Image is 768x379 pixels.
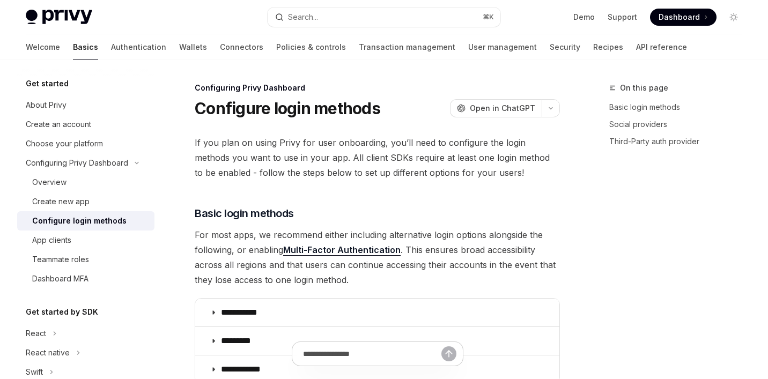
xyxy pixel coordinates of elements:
[573,12,595,23] a: Demo
[593,34,623,60] a: Recipes
[32,214,127,227] div: Configure login methods
[26,34,60,60] a: Welcome
[441,346,456,361] button: Send message
[17,211,154,231] a: Configure login methods
[609,99,751,116] a: Basic login methods
[17,231,154,250] a: App clients
[32,253,89,266] div: Teammate roles
[650,9,717,26] a: Dashboard
[26,366,43,378] div: Swift
[26,118,91,131] div: Create an account
[17,95,154,115] a: About Privy
[195,99,380,118] h1: Configure login methods
[26,99,67,112] div: About Privy
[17,343,154,362] button: Toggle React native section
[26,306,98,318] h5: Get started by SDK
[26,10,92,25] img: light logo
[26,77,69,90] h5: Get started
[483,13,494,21] span: ⌘ K
[220,34,263,60] a: Connectors
[620,81,668,94] span: On this page
[288,11,318,24] div: Search...
[609,116,751,133] a: Social providers
[470,103,535,114] span: Open in ChatGPT
[26,346,70,359] div: React native
[195,135,560,180] span: If you plan on using Privy for user onboarding, you’ll need to configure the login methods you wa...
[550,34,580,60] a: Security
[17,115,154,134] a: Create an account
[17,250,154,269] a: Teammate roles
[195,206,294,221] span: Basic login methods
[26,137,103,150] div: Choose your platform
[32,234,71,247] div: App clients
[17,173,154,192] a: Overview
[111,34,166,60] a: Authentication
[609,133,751,150] a: Third-Party auth provider
[26,157,128,169] div: Configuring Privy Dashboard
[608,12,637,23] a: Support
[303,342,441,366] input: Ask a question...
[73,34,98,60] a: Basics
[179,34,207,60] a: Wallets
[659,12,700,23] span: Dashboard
[283,244,401,256] a: Multi-Factor Authentication
[32,195,90,208] div: Create new app
[17,134,154,153] a: Choose your platform
[17,192,154,211] a: Create new app
[17,324,154,343] button: Toggle React section
[268,8,501,27] button: Open search
[32,176,67,189] div: Overview
[450,99,542,117] button: Open in ChatGPT
[636,34,687,60] a: API reference
[276,34,346,60] a: Policies & controls
[725,9,742,26] button: Toggle dark mode
[468,34,537,60] a: User management
[26,327,46,340] div: React
[17,153,154,173] button: Toggle Configuring Privy Dashboard section
[195,227,560,287] span: For most apps, we recommend either including alternative login options alongside the following, o...
[359,34,455,60] a: Transaction management
[195,83,560,93] div: Configuring Privy Dashboard
[17,269,154,288] a: Dashboard MFA
[32,272,88,285] div: Dashboard MFA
